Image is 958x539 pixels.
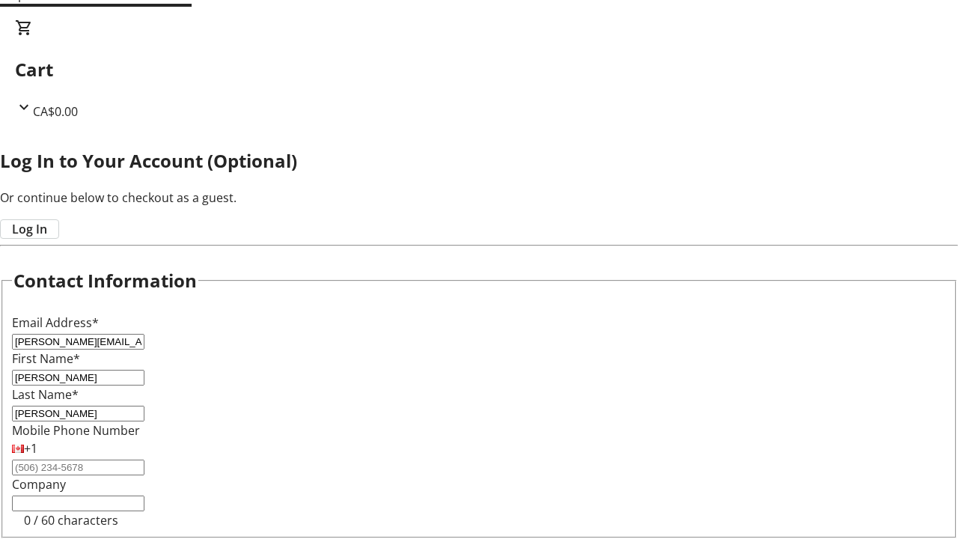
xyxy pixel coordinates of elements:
label: Mobile Phone Number [12,422,140,439]
label: First Name* [12,350,80,367]
input: (506) 234-5678 [12,460,144,475]
label: Company [12,476,66,493]
h2: Contact Information [13,267,197,294]
div: CartCA$0.00 [15,19,943,121]
span: CA$0.00 [33,103,78,120]
h2: Cart [15,56,943,83]
tr-character-limit: 0 / 60 characters [24,512,118,529]
span: Log In [12,220,47,238]
label: Email Address* [12,314,99,331]
label: Last Name* [12,386,79,403]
